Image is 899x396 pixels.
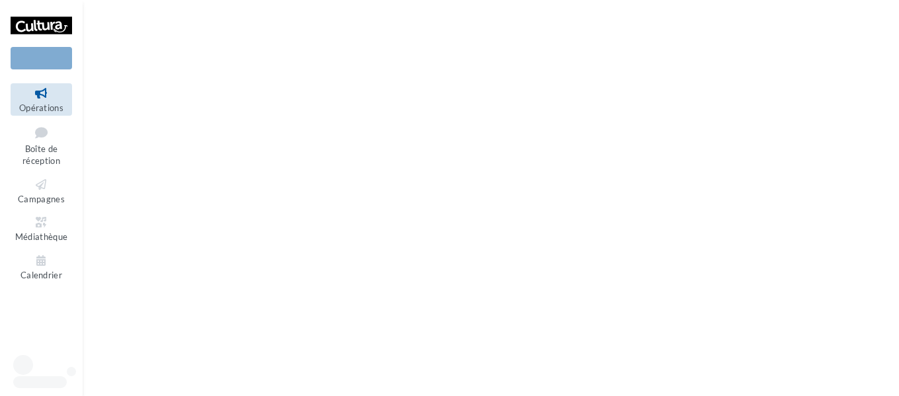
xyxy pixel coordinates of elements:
a: Campagnes [11,175,72,207]
span: Calendrier [20,270,62,280]
div: Nouvelle campagne [11,47,72,69]
a: Médiathèque [11,212,72,245]
a: Opérations [11,83,72,116]
a: Calendrier [11,251,72,283]
span: Boîte de réception [22,143,60,167]
a: Boîte de réception [11,121,72,169]
span: Médiathèque [15,231,68,242]
span: Campagnes [18,194,65,204]
span: Opérations [19,102,63,113]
